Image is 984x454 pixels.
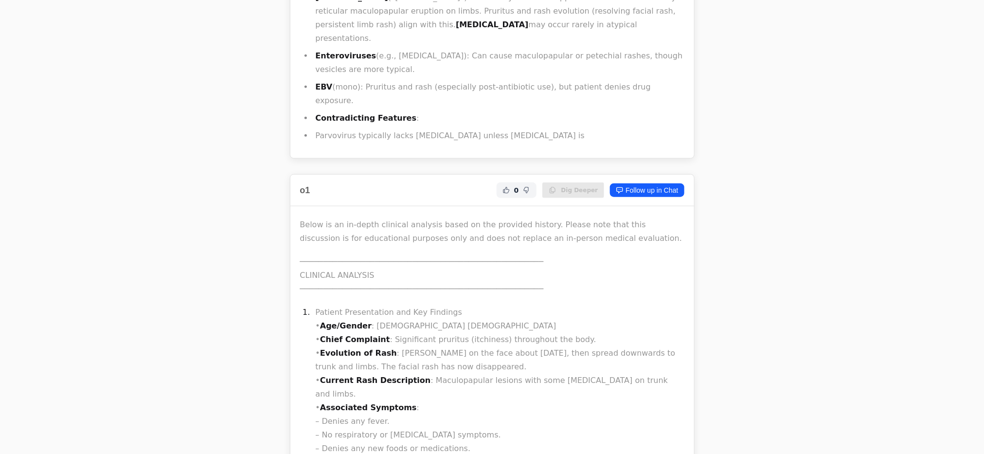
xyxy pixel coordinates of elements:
strong: EBV [316,82,333,91]
strong: Age/Gender [320,321,372,330]
li: Parvovirus typically lacks [MEDICAL_DATA] unless [MEDICAL_DATA] is [313,129,684,143]
p: ──────────────────────────────────────────────────── CLINICAL ANALYSIS ──────────────────────────... [300,255,684,296]
strong: Contradicting Features [316,113,417,123]
a: Follow up in Chat [610,183,684,197]
li: (e.g., [MEDICAL_DATA]): Can cause maculopapular or petechial rashes, though vesicles are more typ... [313,49,684,76]
h2: o1 [300,183,310,197]
button: Helpful [501,184,512,196]
li: (mono): Pruritus and rash (especially post-antibiotic use), but patient denies drug exposure. [313,80,684,108]
strong: Evolution of Rash [320,348,397,358]
span: 0 [514,185,519,195]
strong: Current Rash Description [320,376,430,385]
strong: Chief Complaint [320,335,390,344]
button: Not Helpful [521,184,533,196]
strong: Associated Symptoms [320,403,417,412]
strong: [MEDICAL_DATA] [456,20,529,29]
p: Below is an in-depth clinical analysis based on the provided history. Please note that this discu... [300,218,684,245]
strong: Enteroviruses [316,51,376,60]
li: : [313,111,684,125]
